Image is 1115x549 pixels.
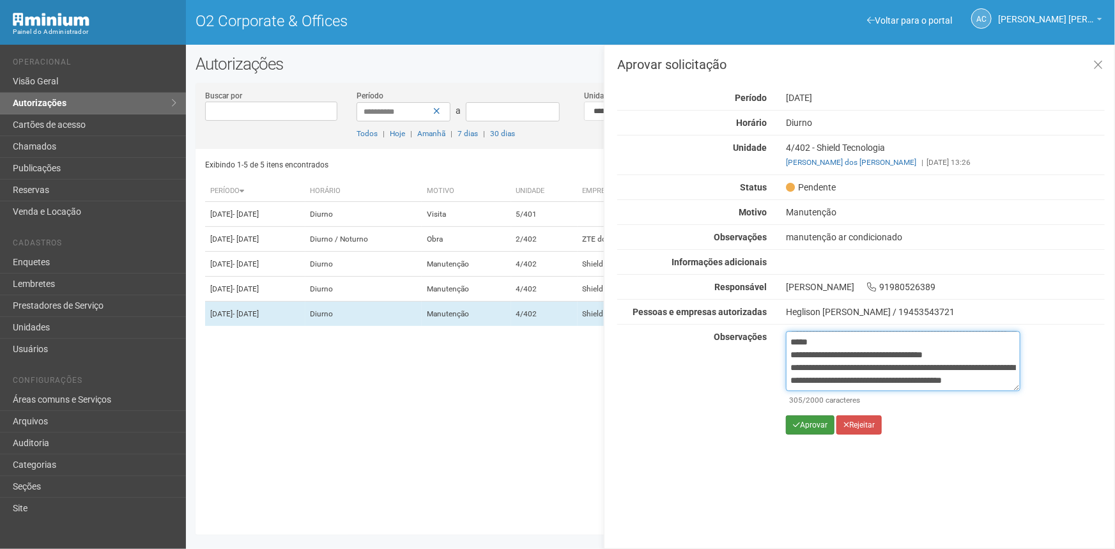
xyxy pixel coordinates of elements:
a: Todos [357,129,378,138]
td: Diurno [305,252,422,277]
img: Minium [13,13,89,26]
td: 4/402 [511,252,578,277]
strong: Observações [714,232,767,242]
li: Cadastros [13,238,176,252]
h3: Aprovar solicitação [617,58,1105,71]
span: - [DATE] [233,259,259,268]
span: | [921,158,923,167]
td: ZTE do Brasil ind. com. serv. part. ltda [578,227,811,252]
td: Shield Tecnologia [578,302,811,327]
td: Manutenção [422,302,511,327]
td: Obra [422,227,511,252]
td: 4/402 [511,302,578,327]
label: Buscar por [205,90,242,102]
td: Diurno / Noturno [305,227,422,252]
th: Motivo [422,181,511,202]
div: [DATE] 13:26 [786,157,1105,168]
div: [DATE] [776,92,1114,104]
div: 4/402 - Shield Tecnologia [776,142,1114,168]
td: Manutenção [422,252,511,277]
span: | [410,129,412,138]
div: manutenção ar condicionado [776,231,1114,243]
strong: Observações [714,332,767,342]
h1: O2 Corporate & Offices [196,13,641,29]
button: Aprovar [786,415,834,435]
a: Voltar para o portal [867,15,952,26]
th: Horário [305,181,422,202]
td: [DATE] [205,202,305,227]
div: Manutenção [776,206,1114,218]
a: Amanhã [417,129,445,138]
a: 30 dias [490,129,515,138]
label: Período [357,90,383,102]
span: - [DATE] [233,210,259,219]
strong: Horário [736,118,767,128]
strong: Período [735,93,767,103]
div: Diurno [776,117,1114,128]
strong: Pessoas e empresas autorizadas [633,307,767,317]
a: [PERSON_NAME] [PERSON_NAME] [998,16,1102,26]
td: [DATE] [205,302,305,327]
button: Rejeitar [836,415,882,435]
td: 4/402 [511,277,578,302]
span: - [DATE] [233,235,259,244]
a: 7 dias [458,129,478,138]
td: Shield Tecnologia [578,277,811,302]
div: Heglison [PERSON_NAME] / 19453543721 [786,306,1105,318]
a: Hoje [390,129,405,138]
td: Diurno [305,202,422,227]
th: Empresa [578,181,811,202]
strong: Informações adicionais [672,257,767,267]
td: Diurno [305,302,422,327]
th: Período [205,181,305,202]
h2: Autorizações [196,54,1105,73]
td: Diurno [305,277,422,302]
td: [DATE] [205,252,305,277]
span: Pendente [786,182,836,193]
span: - [DATE] [233,284,259,293]
td: Shield Tecnologia [578,252,811,277]
strong: Motivo [739,207,767,217]
td: [DATE] [205,277,305,302]
strong: Responsável [714,282,767,292]
td: 5/401 [511,202,578,227]
label: Unidade [584,90,612,102]
a: AC [971,8,992,29]
span: | [383,129,385,138]
span: a [456,105,461,116]
a: Fechar [1085,52,1111,79]
td: 2/402 [511,227,578,252]
th: Unidade [511,181,578,202]
div: Exibindo 1-5 de 5 itens encontrados [205,155,647,174]
strong: Status [740,182,767,192]
div: Painel do Administrador [13,26,176,38]
div: [PERSON_NAME] 91980526389 [776,281,1114,293]
a: [PERSON_NAME] dos [PERSON_NAME] [786,158,916,167]
span: 305 [789,396,803,405]
span: | [483,129,485,138]
div: /2000 caracteres [789,394,1017,406]
strong: Unidade [733,143,767,153]
li: Operacional [13,58,176,71]
td: [DATE] [205,227,305,252]
td: Manutenção [422,277,511,302]
li: Configurações [13,376,176,389]
span: - [DATE] [233,309,259,318]
td: Visita [422,202,511,227]
span: Ana Carla de Carvalho Silva [998,2,1094,24]
span: | [450,129,452,138]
